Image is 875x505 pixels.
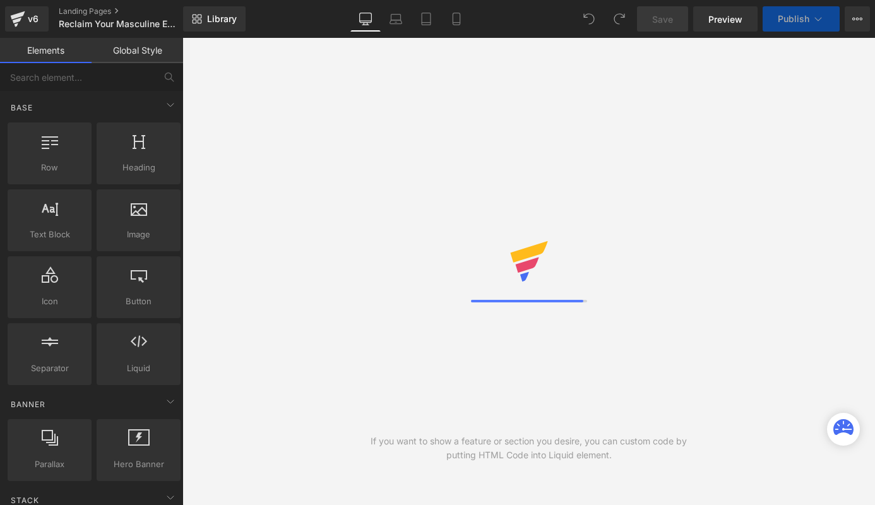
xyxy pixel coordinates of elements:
[441,6,472,32] a: Mobile
[25,11,41,27] div: v6
[11,161,88,174] span: Row
[11,228,88,241] span: Text Block
[411,6,441,32] a: Tablet
[708,13,742,26] span: Preview
[11,362,88,375] span: Separator
[5,6,49,32] a: v6
[576,6,602,32] button: Undo
[92,38,183,63] a: Global Style
[183,6,246,32] a: New Library
[845,6,870,32] button: More
[59,19,179,29] span: Reclaim Your Masculine Edge
[9,102,34,114] span: Base
[350,6,381,32] a: Desktop
[100,228,177,241] span: Image
[11,458,88,471] span: Parallax
[763,6,840,32] button: Publish
[100,458,177,471] span: Hero Banner
[652,13,673,26] span: Save
[11,295,88,308] span: Icon
[100,295,177,308] span: Button
[381,6,411,32] a: Laptop
[693,6,758,32] a: Preview
[100,161,177,174] span: Heading
[100,362,177,375] span: Liquid
[778,14,809,24] span: Publish
[9,398,47,410] span: Banner
[607,6,632,32] button: Redo
[355,434,702,462] div: If you want to show a feature or section you desire, you can custom code by putting HTML Code int...
[207,13,237,25] span: Library
[59,6,203,16] a: Landing Pages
